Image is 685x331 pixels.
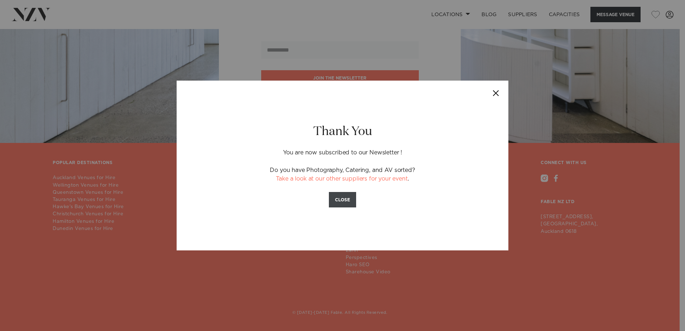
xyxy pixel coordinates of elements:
[217,140,468,157] p: You are now subscribed to our Newsletter !
[217,124,468,140] h2: Thank You
[217,166,468,184] p: Do you have Photography, Catering, and AV sorted? .
[329,192,356,207] button: CLOSE
[483,81,508,106] button: Close
[276,176,407,182] a: Take a look at our other suppliers for your event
